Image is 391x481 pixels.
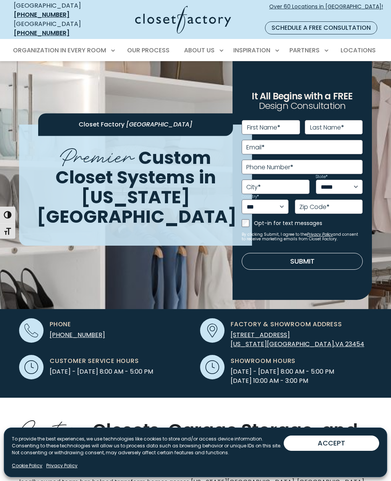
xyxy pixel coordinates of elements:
[231,356,296,366] span: Showroom Hours
[341,46,376,55] span: Locations
[231,330,364,348] a: [STREET_ADDRESS] [US_STATE][GEOGRAPHIC_DATA],VA 23454
[242,253,363,270] button: Submit
[345,340,364,348] span: 23454
[14,29,69,37] a: [PHONE_NUMBER]
[37,165,237,229] span: in [US_STATE][GEOGRAPHIC_DATA]
[247,125,280,131] label: First Name
[135,6,231,34] img: Closet Factory Logo
[316,175,328,179] label: State
[14,19,97,38] div: [GEOGRAPHIC_DATA]
[233,46,270,55] span: Inspiration
[335,340,344,348] span: VA
[265,21,377,34] a: Schedule a Free Consultation
[50,330,105,339] a: [PHONE_NUMBER]
[269,3,383,19] span: Over 60 Locations in [GEOGRAPHIC_DATA]!
[12,462,42,469] a: Cookie Policy
[246,184,261,190] label: City
[307,232,333,237] a: Privacy Policy
[231,320,342,329] span: Factory & Showroom Address
[246,144,265,151] label: Email
[231,367,334,376] span: [DATE] - [DATE] 8:00 AM - 5:00 PM
[252,90,352,102] span: It All Begins with a FREE
[242,232,363,241] small: By clicking Submit, I agree to the and consent to receive marketing emails from Closet Factory.
[12,436,284,456] p: To provide the best experiences, we use technologies like cookies to store and/or access device i...
[60,138,134,171] span: Premier
[231,330,290,339] span: [STREET_ADDRESS]
[126,120,192,129] span: [GEOGRAPHIC_DATA]
[231,376,334,385] span: [DATE] 10:00 AM - 3:00 PM
[259,100,346,112] span: Design Consultation
[184,46,215,55] span: About Us
[55,145,212,189] span: Custom Closet Systems
[284,436,379,451] button: ACCEPT
[8,40,383,61] nav: Primary Menu
[14,1,97,19] div: [GEOGRAPHIC_DATA]
[14,10,69,19] a: [PHONE_NUMBER]
[79,120,124,129] span: Closet Factory
[127,46,170,55] span: Our Process
[46,462,78,469] a: Privacy Policy
[254,219,363,227] label: Opt-in for text messages
[19,410,88,443] span: Custom
[310,125,344,131] label: Last Name
[299,204,330,210] label: Zip Code
[50,356,139,366] span: Customer Service Hours
[289,46,320,55] span: Partners
[13,46,106,55] span: Organization in Every Room
[231,340,334,348] span: [US_STATE][GEOGRAPHIC_DATA]
[246,164,293,170] label: Phone Number
[50,320,71,329] span: Phone
[50,367,153,376] span: [DATE] - [DATE] 8:00 AM - 5:00 PM
[242,195,259,199] label: Country
[92,418,358,442] span: Closets, Garage Storage, and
